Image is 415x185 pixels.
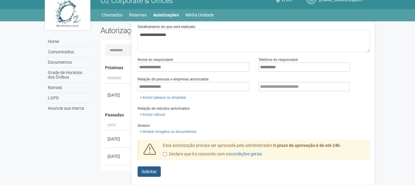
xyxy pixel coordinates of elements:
a: Incluir pessoa ou empresa [138,94,188,101]
a: Grade de Horários dos Ônibus [46,68,91,83]
h4: Próximas [105,66,366,70]
a: Incluir veículo [138,111,167,118]
a: Anexar imagens ou documentos [138,128,198,135]
strong: O prazo de aprovação é de até 24h. [273,143,341,148]
label: Declaro que li e concordo com os [163,151,262,157]
a: Documentos [46,57,91,68]
a: condições gerais [230,151,262,156]
th: Data [105,120,132,130]
label: Anexos [138,123,150,128]
a: Ramais [46,83,91,93]
a: Minha Unidade [185,11,214,19]
div: [DATE] [107,92,130,98]
h4: Passadas [105,113,366,117]
a: Chamados [102,11,122,19]
a: Comunicados [46,47,91,57]
a: Autorizações [153,11,179,19]
a: Anuncie sua marca [46,103,91,113]
input: Declaro que li e concordo com oscondições gerais [163,152,167,156]
a: LGPD [46,93,91,103]
div: [DATE] [107,153,130,159]
label: Relação de veículos autorizados [138,106,190,111]
label: Telefone do responsável [258,57,298,62]
label: Relação de pessoas e empresas autorizadas [138,76,209,82]
a: Reservas [129,11,146,19]
button: Solicitar [138,166,161,177]
div: [DATE] [107,136,130,142]
th: Período [105,73,132,84]
span: Solicitar [142,169,157,174]
a: Home [46,37,91,47]
label: Detalhamento do que será realizado [138,24,195,30]
label: Nome do responsável [138,57,173,62]
div: Esta autorização precisa ser aprovada pelo administrador. [158,143,370,160]
h2: Autorizações [100,26,231,35]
